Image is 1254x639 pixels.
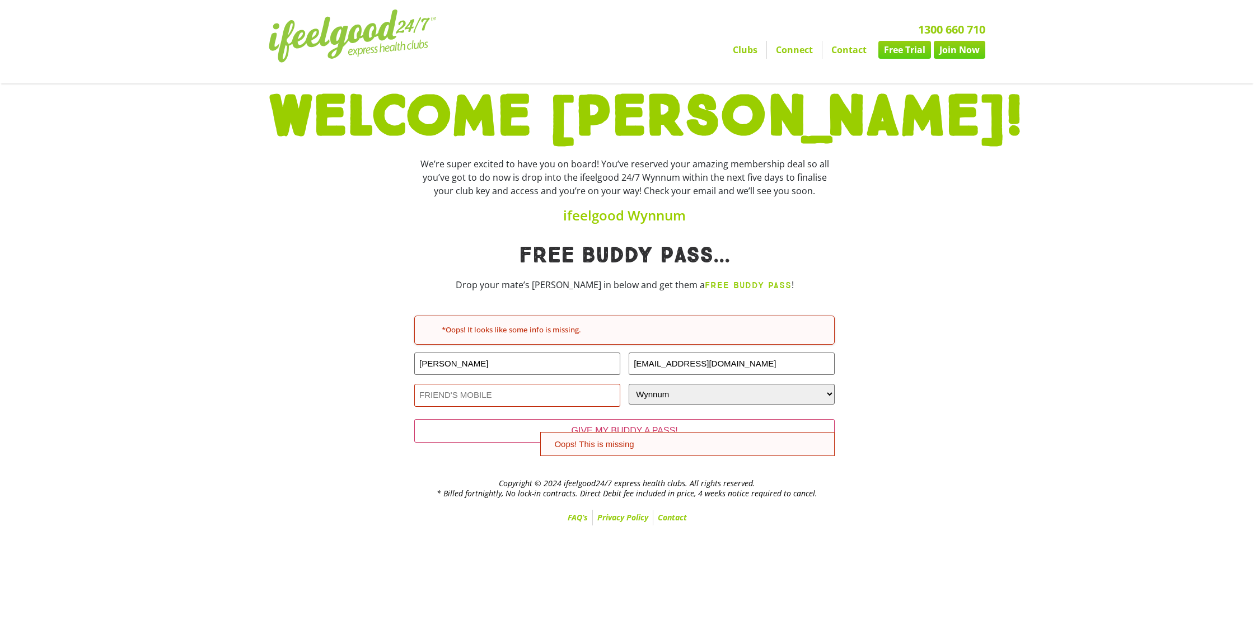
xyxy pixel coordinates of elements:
a: Contact [653,510,691,525]
a: 1300 660 710 [918,22,985,37]
div: We’re super excited to have you on board! You’ve reserved your amazing membership deal so all you... [414,157,835,198]
div: Oops! This is missing [540,432,835,456]
input: FRIEND'S EMAIL [629,353,835,375]
input: GIVE MY BUDDY A PASS! [414,419,835,443]
a: Contact [822,41,876,59]
a: Free Trial [878,41,931,59]
a: Join Now [934,41,985,59]
h1: Free Buddy pass... [414,245,835,267]
nav: Menu [269,510,985,525]
input: FRIEND'S NAME [414,353,620,375]
a: Clubs [724,41,766,59]
a: FAQ’s [563,510,592,525]
nav: Menu [523,41,985,59]
h2: Copyright © 2024 ifeelgood24/7 express health clubs. All rights reserved. * Billed fortnightly, N... [269,478,985,499]
p: Drop your mate’s [PERSON_NAME] in below and get them a ! [414,278,835,292]
h4: ifeelgood Wynnum [414,209,835,222]
h2: *Oops! It looks like some info is missing. [442,325,825,335]
h1: WELCOME [PERSON_NAME]! [269,89,985,146]
a: Privacy Policy [593,510,653,525]
strong: FREE BUDDY PASS [705,280,792,290]
input: FRIEND'S MOBILE [414,384,620,407]
a: Connect [767,41,822,59]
